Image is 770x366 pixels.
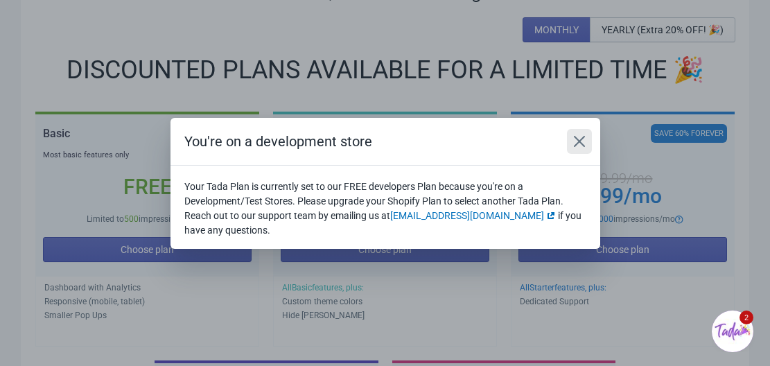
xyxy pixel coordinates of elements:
[567,129,592,154] button: Close
[184,180,586,238] p: Your Tada Plan is currently set to our FREE developers Plan because you're on a Development/Test ...
[544,209,558,223] span: (opens a new window)
[390,210,558,221] a: [EMAIL_ADDRESS][DOMAIN_NAME]
[184,132,553,151] h2: You're on a development store
[712,311,756,352] iframe: chat widget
